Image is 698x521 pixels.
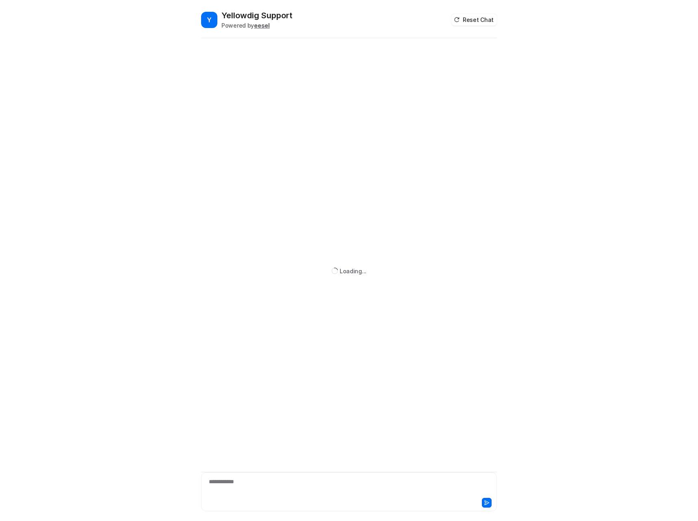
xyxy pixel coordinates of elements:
[254,22,270,29] b: eesel
[201,12,217,28] span: Y
[340,267,366,275] div: Loading...
[221,10,293,21] h2: Yellowdig Support
[221,21,293,30] div: Powered by
[451,14,497,26] button: Reset Chat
